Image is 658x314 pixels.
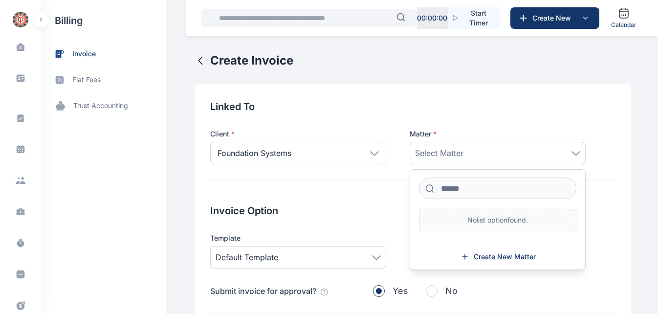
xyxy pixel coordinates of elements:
[426,284,458,298] button: No
[607,3,640,33] a: Calendar
[41,41,166,67] a: invoice
[419,209,576,231] p: No list option found.
[210,285,316,297] p: Submit invoice for approval?
[72,75,101,85] span: flat fees
[528,13,579,23] span: Create New
[510,7,599,29] button: Create New
[216,251,278,263] span: Default Template
[72,49,96,59] span: invoice
[445,284,458,298] span: No
[415,147,463,159] span: Select Matter
[460,252,536,262] a: Create New Matter
[218,147,291,159] span: Foundation Systems
[41,67,166,93] a: flat fees
[210,129,386,139] p: Client
[73,101,128,111] span: trust accounting
[448,7,500,29] button: Start Timer
[210,100,615,113] h2: Linked To
[474,252,536,262] span: Create New Matter
[393,284,408,298] span: Yes
[210,53,293,68] h2: Create Invoice
[373,284,408,298] button: Yes
[210,233,241,243] span: Template
[465,8,492,28] span: Start Timer
[410,129,437,139] span: Matter
[210,204,615,218] h2: Invoice Option
[417,13,447,23] p: 00 : 00 : 00
[611,21,636,29] span: Calendar
[320,288,328,296] img: infoSign.6aabd026.svg
[41,93,166,119] a: trust accounting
